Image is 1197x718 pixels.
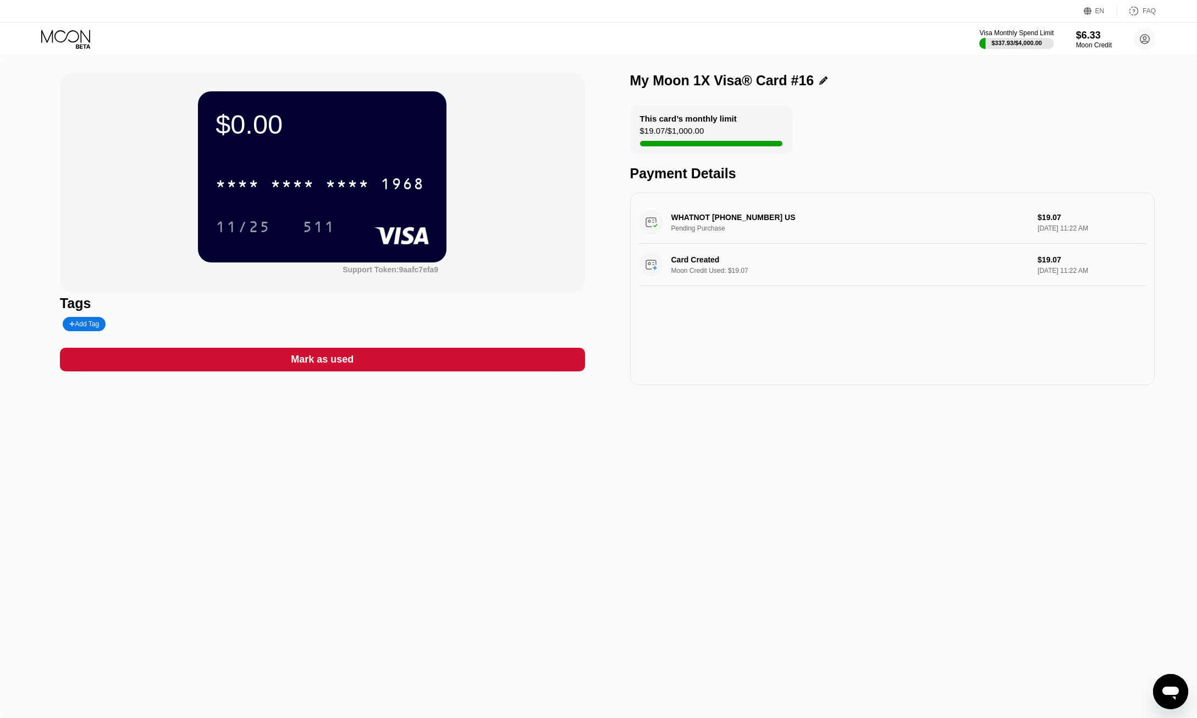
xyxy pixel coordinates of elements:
div: 1968 [380,177,424,194]
div: 511 [302,220,335,237]
div: 11/25 [207,213,279,240]
div: This card’s monthly limit [640,114,737,123]
div: 511 [294,213,344,240]
iframe: Button to launch messaging window, conversation in progress [1153,674,1188,709]
div: My Moon 1X Visa® Card #16 [630,73,814,89]
div: Visa Monthly Spend Limit [979,29,1053,37]
div: $6.33 [1076,30,1112,41]
div: Visa Monthly Spend Limit$337.93/$4,000.00 [979,29,1053,49]
div: EN [1095,7,1105,15]
div: $19.07 / $1,000.00 [640,126,704,141]
div: $337.93 / $4,000.00 [991,40,1042,46]
div: Support Token:9aafc7efa9 [343,265,438,274]
div: Support Token: 9aafc7efa9 [343,265,438,274]
div: Mark as used [60,348,585,371]
div: Payment Details [630,166,1155,182]
div: EN [1084,6,1117,17]
div: FAQ [1117,6,1156,17]
div: FAQ [1143,7,1156,15]
div: Moon Credit [1076,41,1112,49]
div: 11/25 [216,220,271,237]
div: $6.33Moon Credit [1076,30,1112,49]
div: Tags [60,295,585,311]
div: Mark as used [291,353,354,366]
div: $0.00 [216,109,429,140]
div: Add Tag [63,317,106,331]
div: Add Tag [69,320,99,328]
